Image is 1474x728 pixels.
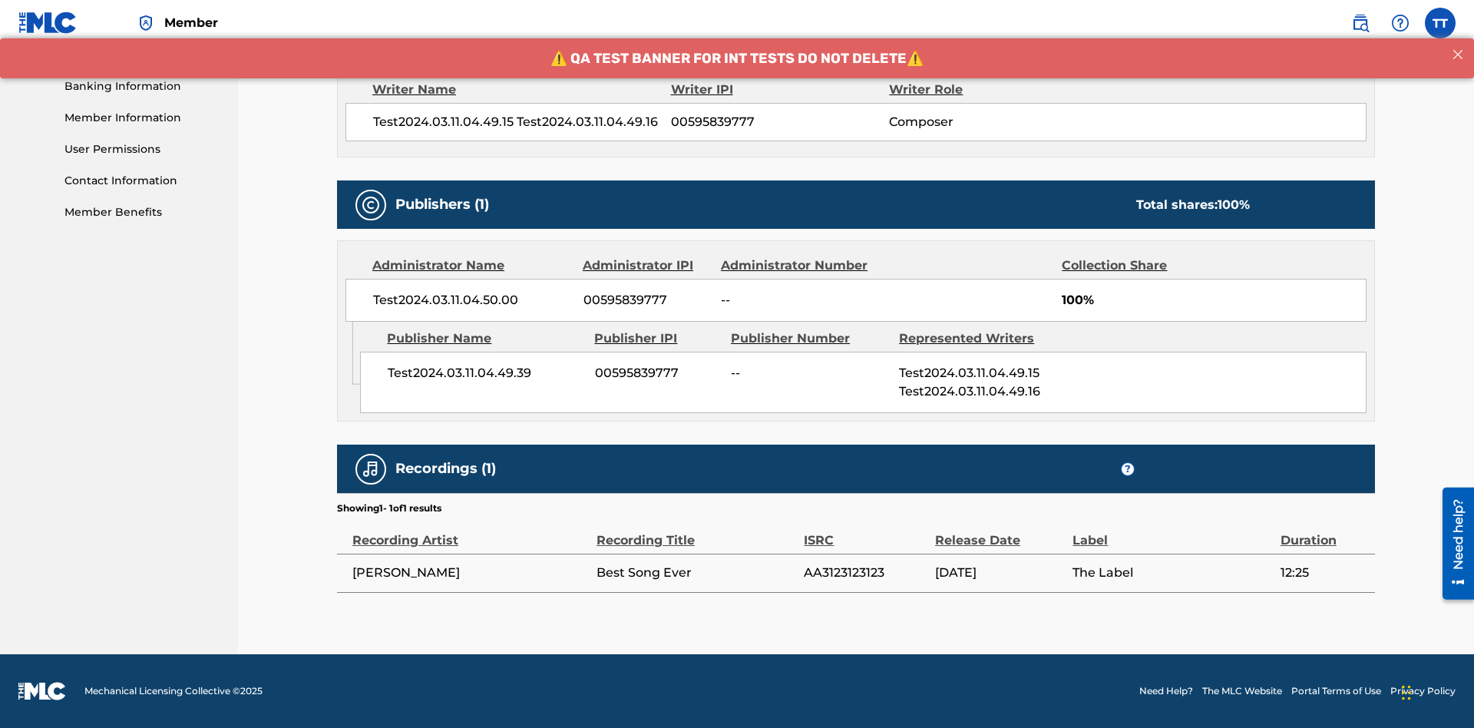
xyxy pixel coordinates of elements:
[597,564,796,582] span: Best Song Ever
[550,12,924,28] span: ⚠️ QA TEST BANNER FOR INT TESTS DO NOT DELETE⚠️
[64,110,220,126] a: Member Information
[1391,14,1410,32] img: help
[372,256,571,275] div: Administrator Name
[373,113,671,131] span: Test2024.03.11.04.49.15 Test2024.03.11.04.49.16
[84,684,263,698] span: Mechanical Licensing Collective © 2025
[1402,670,1411,716] div: Drag
[362,460,380,478] img: Recordings
[731,364,887,382] span: --
[889,113,1088,131] span: Composer
[1072,564,1272,582] span: The Label
[1351,14,1370,32] img: search
[1139,684,1193,698] a: Need Help?
[337,501,441,515] p: Showing 1 - 1 of 1 results
[1345,8,1376,38] a: Public Search
[1136,196,1250,214] div: Total shares:
[889,81,1088,99] div: Writer Role
[372,81,671,99] div: Writer Name
[935,564,1065,582] span: [DATE]
[395,196,489,213] h5: Publishers (1)
[352,564,589,582] span: [PERSON_NAME]
[1431,481,1474,607] iframe: Resource Center
[804,515,927,550] div: ISRC
[583,256,709,275] div: Administrator IPI
[1385,8,1416,38] div: Help
[583,291,710,309] span: 00595839777
[1281,515,1367,550] div: Duration
[164,14,218,31] span: Member
[137,14,155,32] img: Top Rightsholder
[671,81,890,99] div: Writer IPI
[64,78,220,94] a: Banking Information
[395,460,496,478] h5: Recordings (1)
[1425,8,1456,38] div: User Menu
[1062,291,1366,309] span: 100%
[899,366,1040,399] span: Test2024.03.11.04.49.15 Test2024.03.11.04.49.16
[594,329,719,348] div: Publisher IPI
[731,329,887,348] div: Publisher Number
[721,256,880,275] div: Administrator Number
[595,364,719,382] span: 00595839777
[387,329,583,348] div: Publisher Name
[352,515,589,550] div: Recording Artist
[935,515,1065,550] div: Release Date
[1072,515,1272,550] div: Label
[64,173,220,189] a: Contact Information
[373,291,572,309] span: Test2024.03.11.04.50.00
[64,204,220,220] a: Member Benefits
[362,196,380,214] img: Publishers
[1062,256,1211,275] div: Collection Share
[388,364,583,382] span: Test2024.03.11.04.49.39
[804,564,927,582] span: AA3123123123
[1281,564,1367,582] span: 12:25
[899,329,1056,348] div: Represented Writers
[1202,684,1282,698] a: The MLC Website
[597,515,796,550] div: Recording Title
[1390,684,1456,698] a: Privacy Policy
[1291,684,1381,698] a: Portal Terms of Use
[721,291,880,309] span: --
[1122,463,1134,475] span: ?
[671,113,889,131] span: 00595839777
[18,682,66,700] img: logo
[64,141,220,157] a: User Permissions
[1397,654,1474,728] iframe: Chat Widget
[1218,197,1250,212] span: 100 %
[18,12,78,34] img: MLC Logo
